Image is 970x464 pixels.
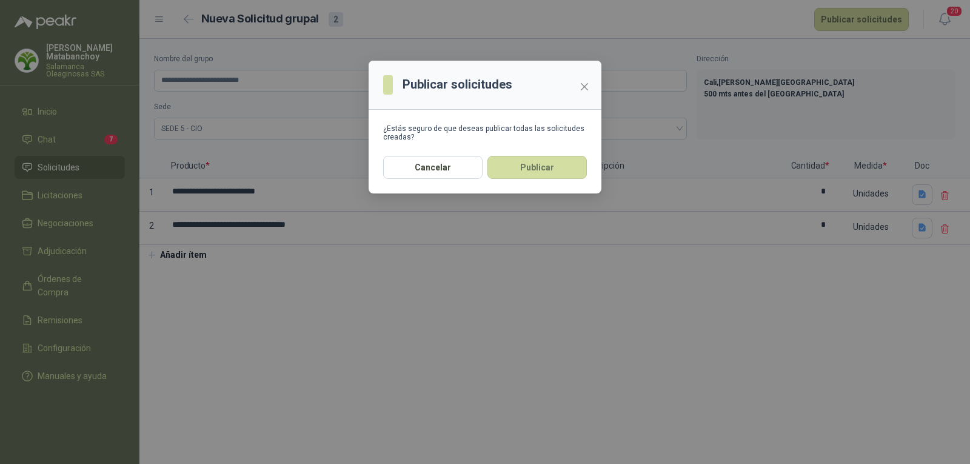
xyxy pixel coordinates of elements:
[403,75,512,94] h3: Publicar solicitudes
[487,156,587,179] button: Publicar
[575,77,594,96] button: Close
[580,82,589,92] span: close
[383,156,483,179] button: Cancelar
[383,124,587,141] div: ¿Estás seguro de que deseas publicar todas las solicitudes creadas?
